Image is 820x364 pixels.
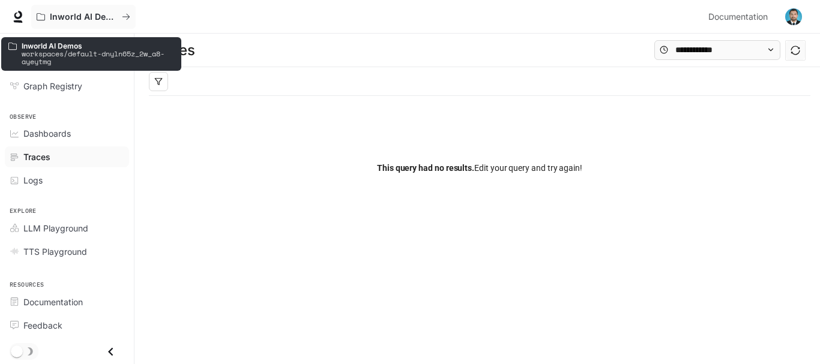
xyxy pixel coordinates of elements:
span: Traces [23,151,50,163]
span: Graph Registry [23,80,82,92]
span: This query had no results. [377,163,474,173]
a: Logs [5,170,129,191]
span: Logs [23,174,43,186]
a: Dashboards [5,123,129,144]
a: Feedback [5,315,129,336]
span: Dashboards [23,127,71,140]
span: Feedback [23,319,62,332]
span: Edit your query and try again! [377,161,582,175]
span: TTS Playground [23,245,87,258]
a: Documentation [5,291,129,312]
span: Documentation [708,10,768,25]
a: Graph Registry [5,76,129,97]
span: sync [791,46,800,55]
a: Traces [5,146,129,167]
a: TTS Playground [5,241,129,262]
a: Documentation [704,5,777,29]
p: workspaces/default-dnyln65z_2w_a8-ayeytmg [22,50,174,65]
span: LLM Playground [23,222,88,234]
a: LLM Playground [5,218,129,239]
img: User avatar [785,8,802,25]
button: All workspaces [31,5,136,29]
span: Documentation [23,296,83,308]
span: Dark mode toggle [11,344,23,357]
button: User avatar [782,5,806,29]
p: Inworld AI Demos [22,42,174,50]
p: Inworld AI Demos [50,12,117,22]
button: Close drawer [97,339,124,364]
